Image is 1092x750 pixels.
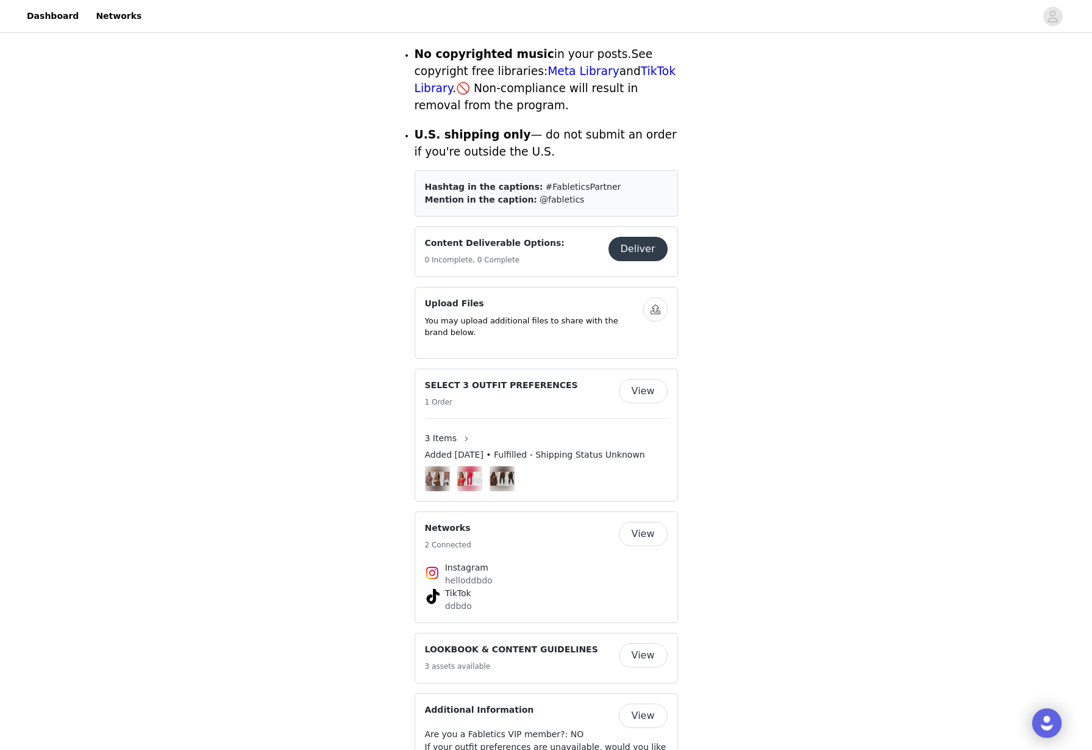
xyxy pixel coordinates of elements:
div: Open Intercom Messenger [1032,709,1062,738]
span: Mention in the caption: [425,195,537,204]
span: 🚫 Non-compliance will result in removal from the program. [415,82,638,112]
div: Content Deliverable Options: [415,226,678,277]
img: #4 OUTFIT [425,472,450,486]
div: SELECT 3 OUTFIT PREFERENCES [415,369,678,502]
h4: Networks [425,522,471,535]
h4: SELECT 3 OUTFIT PREFERENCES [425,379,578,392]
img: #12 OUTFIT [490,472,515,486]
a: Networks [88,2,149,30]
span: Hashtag in the captions: [425,182,543,192]
span: #FableticsPartner [546,182,621,192]
img: Instagram Icon [425,566,440,580]
div: avatar [1047,7,1058,26]
span: See copyright free libraries: and . [415,48,676,95]
a: Dashboard [20,2,86,30]
h5: 1 Order [425,397,578,408]
span: @fabletics [540,195,584,204]
button: View [619,704,668,728]
div: LOOKBOOK & CONTENT GUIDELINES [415,633,678,683]
span: Are you a Fabletics VIP member?: NO [425,729,584,739]
strong: No copyrighted music [415,48,554,60]
span: in your posts. [415,48,632,60]
span: 3 Items [425,432,457,445]
p: You may upload additional files to share with the brand below. [425,315,643,339]
div: Networks [415,511,678,623]
button: View [619,643,668,668]
button: View [619,379,668,403]
a: Meta Library [548,65,619,78]
h5: 2 Connected [425,539,471,550]
h5: 3 assets available [425,661,598,672]
h4: LOOKBOOK & CONTENT GUIDELINES [425,643,598,656]
img: #11 OUTFIT [457,472,482,486]
span: — do not submit an order if you're outside the U.S. [415,128,677,158]
button: View [619,522,668,546]
h5: 0 Incomplete, 0 Complete [425,254,565,265]
span: Added [DATE] • Fulfilled - Shipping Status Unknown [425,449,645,461]
h4: Instagram [445,561,648,574]
button: Deliver [608,237,668,261]
p: helloddbdo [445,574,648,587]
p: ddbdo [445,600,648,613]
h4: Additional Information [425,704,534,716]
h4: TikTok [445,587,648,600]
strong: U.S. shipping only [415,128,531,141]
h4: Content Deliverable Options: [425,237,565,250]
h4: Upload Files [425,297,643,310]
